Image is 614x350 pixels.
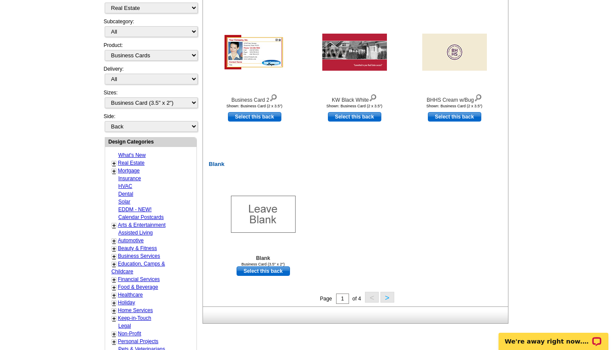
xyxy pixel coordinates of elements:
[428,112,481,122] a: use this design
[105,137,196,146] div: Design Categories
[320,296,332,302] span: Page
[118,331,141,337] a: Non-Profit
[112,253,116,260] a: +
[118,237,144,244] a: Automotive
[231,196,296,233] img: Blank Template
[407,92,502,104] div: BHHS Cream w/Bug
[118,307,153,313] a: Home Services
[112,237,116,244] a: +
[112,261,165,275] a: Education, Camps & Childcare
[112,222,116,229] a: +
[118,152,146,158] a: What's New
[118,214,164,220] a: Calendar Postcards
[104,65,197,89] div: Delivery:
[112,276,116,283] a: +
[104,89,197,112] div: Sizes:
[118,284,158,290] a: Food & Beverage
[228,112,281,122] a: use this design
[207,92,302,104] div: Business Card 2
[118,199,131,205] a: Solar
[118,160,145,166] a: Real Estate
[112,331,116,337] a: +
[118,276,160,282] a: Financial Services
[104,18,197,41] div: Subcategory:
[112,261,116,268] a: +
[118,183,132,189] a: HVAC
[118,206,152,212] a: EDDM - NEW!
[365,292,379,303] button: <
[112,160,116,167] a: +
[118,230,153,236] a: Assisted Living
[118,191,134,197] a: Dental
[112,315,116,322] a: +
[307,104,402,108] div: Shown: Business Card (2 x 3.5")
[112,168,116,175] a: +
[307,92,402,104] div: KW Black White
[118,315,151,321] a: Keep-in-Touch
[216,262,311,266] div: Business Card (3.5" x 2")
[237,266,290,276] a: use this design
[380,292,394,303] button: >
[322,34,387,71] img: KW Black White
[224,35,285,69] img: Business Card 2
[369,92,377,102] img: view design details
[112,284,116,291] a: +
[112,307,116,314] a: +
[407,104,502,108] div: Shown: Business Card (2 x 3.5")
[118,292,143,298] a: Healthcare
[112,292,116,299] a: +
[328,112,381,122] a: use this design
[118,323,131,329] a: Legal
[207,104,302,108] div: Shown: Business Card (2 x 3.5")
[112,245,116,252] a: +
[422,34,487,71] img: BHHS Cream w/Bug
[205,161,510,168] h2: Blank
[493,323,614,350] iframe: LiveChat chat widget
[118,175,141,181] a: Insurance
[118,300,135,306] a: Holiday
[118,222,166,228] a: Arts & Entertainment
[352,296,361,302] span: of 4
[256,255,270,261] b: Blank
[118,168,140,174] a: Mortgage
[118,338,159,344] a: Personal Projects
[112,338,116,345] a: +
[104,112,197,133] div: Side:
[104,41,197,65] div: Product:
[269,92,277,102] img: view design details
[118,253,160,259] a: Business Services
[112,300,116,306] a: +
[118,245,157,251] a: Beauty & Fitness
[474,92,482,102] img: view design details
